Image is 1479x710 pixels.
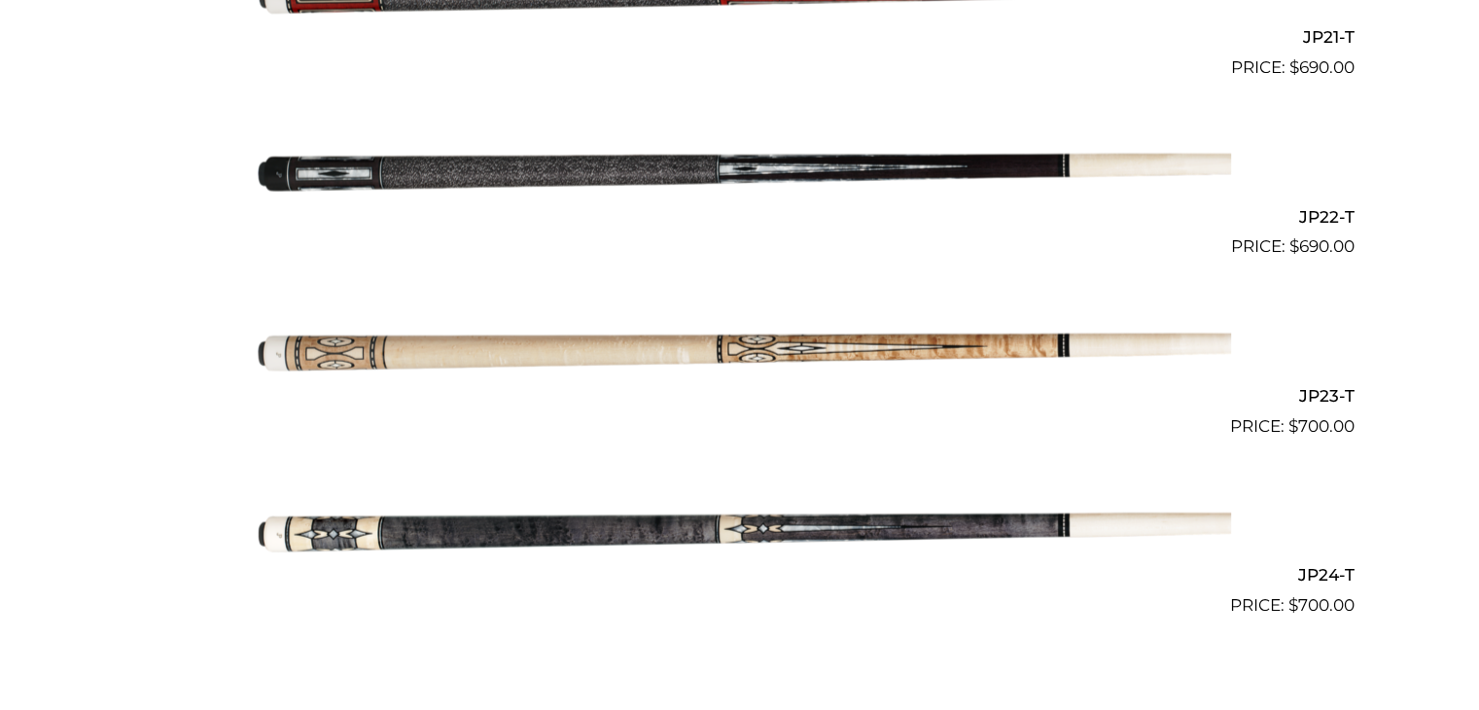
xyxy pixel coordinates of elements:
bdi: 700.00 [1288,416,1355,436]
h2: JP21-T [125,19,1355,55]
h2: JP24-T [125,557,1355,593]
img: JP22-T [249,89,1231,252]
span: $ [1289,57,1299,77]
span: $ [1289,236,1299,256]
h2: JP23-T [125,377,1355,413]
bdi: 690.00 [1289,236,1355,256]
a: JP23-T $700.00 [125,267,1355,439]
bdi: 700.00 [1288,595,1355,615]
a: JP22-T $690.00 [125,89,1355,260]
span: $ [1288,416,1298,436]
span: $ [1288,595,1298,615]
h2: JP22-T [125,198,1355,234]
img: JP24-T [249,447,1231,611]
bdi: 690.00 [1289,57,1355,77]
a: JP24-T $700.00 [125,447,1355,619]
img: JP23-T [249,267,1231,431]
